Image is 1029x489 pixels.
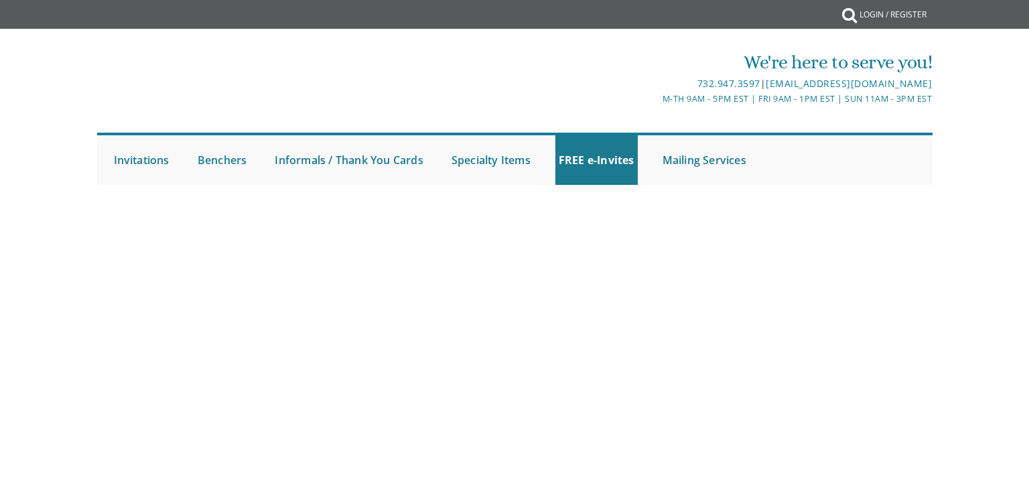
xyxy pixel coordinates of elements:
[194,135,251,185] a: Benchers
[376,76,932,92] div: |
[766,77,932,90] a: [EMAIL_ADDRESS][DOMAIN_NAME]
[111,135,173,185] a: Invitations
[555,135,638,185] a: FREE e-Invites
[448,135,534,185] a: Specialty Items
[271,135,426,185] a: Informals / Thank You Cards
[697,77,760,90] a: 732.947.3597
[376,49,932,76] div: We're here to serve you!
[376,92,932,106] div: M-Th 9am - 5pm EST | Fri 9am - 1pm EST | Sun 11am - 3pm EST
[659,135,750,185] a: Mailing Services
